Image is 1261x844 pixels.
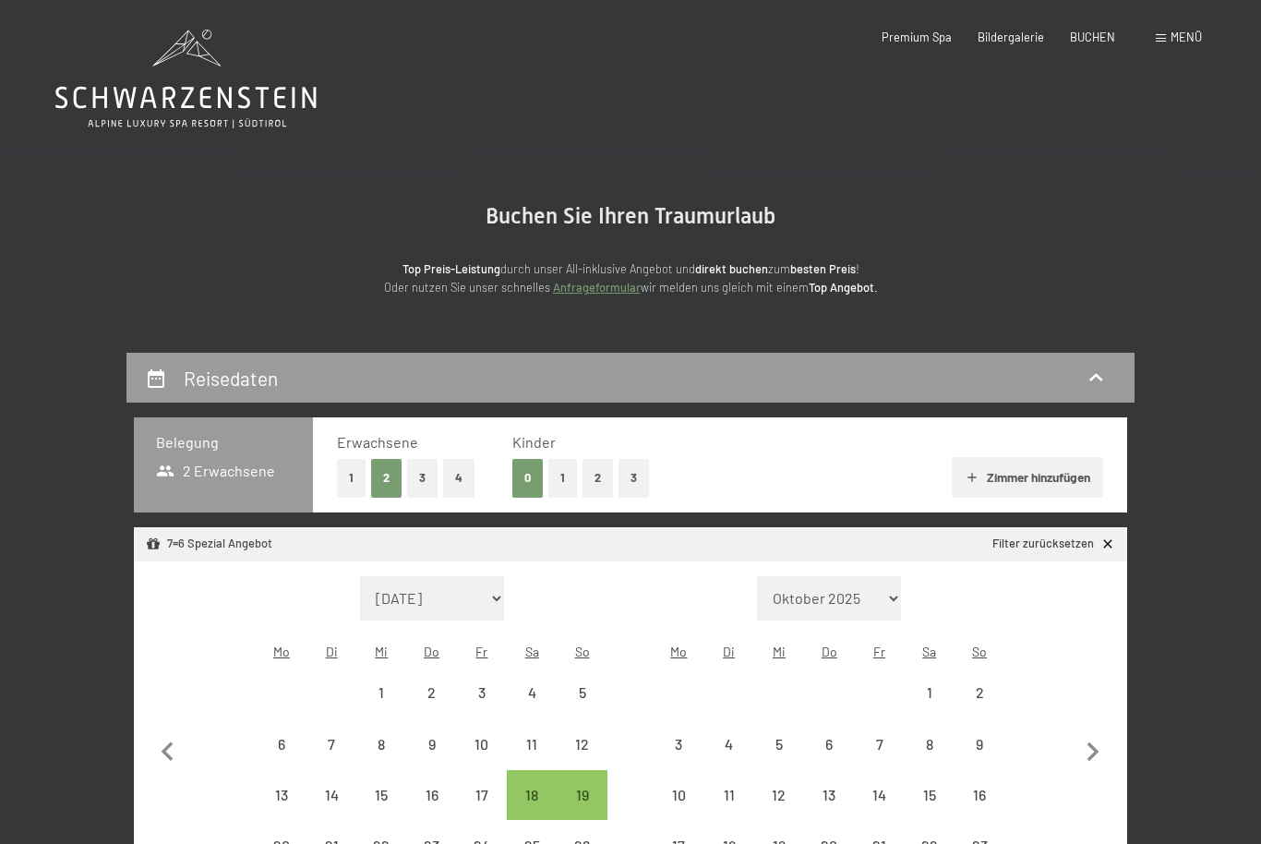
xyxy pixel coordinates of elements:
button: 4 [443,459,474,497]
strong: Top Preis-Leistung [402,261,500,276]
div: Thu Oct 16 2025 [407,770,457,820]
div: 11 [706,788,752,834]
div: Sat Oct 04 2025 [507,668,557,717]
div: 9 [409,737,455,783]
span: 2 Erwachsene [156,461,275,481]
div: 7 [308,737,354,783]
div: 4 [509,685,555,731]
button: 3 [618,459,649,497]
div: 13 [258,788,305,834]
div: Anreise nicht möglich [507,719,557,769]
span: Buchen Sie Ihren Traumurlaub [486,203,775,229]
span: Kinder [512,433,556,451]
div: Anreise nicht möglich [854,719,904,769]
abbr: Mittwoch [773,644,786,659]
div: 11 [509,737,555,783]
div: 2 [956,685,1003,731]
div: Anreise nicht möglich [306,770,356,820]
div: Sun Nov 02 2025 [955,668,1004,717]
div: Wed Oct 15 2025 [356,770,406,820]
div: Tue Oct 14 2025 [306,770,356,820]
abbr: Sonntag [972,644,987,659]
div: Anreise nicht möglich [704,770,754,820]
div: Mon Nov 10 2025 [654,770,703,820]
div: Anreise nicht möglich [407,770,457,820]
abbr: Samstag [525,644,539,659]
button: 3 [407,459,438,497]
div: Tue Nov 04 2025 [704,719,754,769]
abbr: Mittwoch [375,644,388,659]
div: Anreise nicht möglich [955,770,1004,820]
div: 16 [956,788,1003,834]
div: Anreise nicht möglich [955,668,1004,717]
a: Bildergalerie [978,30,1044,44]
div: Anreise nicht möglich [905,668,955,717]
div: 8 [907,737,953,783]
abbr: Sonntag [575,644,590,659]
div: Anreise nicht möglich [654,719,703,769]
div: Mon Oct 13 2025 [257,770,306,820]
div: Wed Nov 12 2025 [754,770,804,820]
button: 1 [548,459,577,497]
button: 1 [337,459,366,497]
div: Wed Oct 08 2025 [356,719,406,769]
svg: Angebot/Paket [146,537,162,552]
div: 6 [258,737,305,783]
div: Anreise nicht möglich [804,719,854,769]
div: Anreise nicht möglich [257,719,306,769]
div: Anreise nicht möglich [356,719,406,769]
a: BUCHEN [1070,30,1115,44]
strong: direkt buchen [695,261,768,276]
div: 5 [558,685,605,731]
div: Anreise nicht möglich [854,770,904,820]
abbr: Samstag [922,644,936,659]
div: Anreise nicht möglich [507,668,557,717]
div: Sun Nov 09 2025 [955,719,1004,769]
div: 12 [558,737,605,783]
div: Fri Nov 07 2025 [854,719,904,769]
h2: Reisedaten [184,367,278,390]
strong: Top Angebot. [809,280,878,295]
div: Sun Oct 05 2025 [557,668,606,717]
div: Anreise nicht möglich [905,719,955,769]
div: Sun Oct 12 2025 [557,719,606,769]
div: Anreise nicht möglich [356,668,406,717]
div: Sat Nov 15 2025 [905,770,955,820]
button: 2 [371,459,402,497]
div: Anreise nicht möglich [557,719,606,769]
button: Zimmer hinzufügen [952,457,1102,498]
div: Anreise nicht möglich [356,770,406,820]
div: Sat Oct 11 2025 [507,719,557,769]
div: 10 [655,788,702,834]
h3: Belegung [156,432,291,452]
div: Anreise nicht möglich [905,770,955,820]
abbr: Freitag [873,644,885,659]
div: Anreise nicht möglich [457,719,507,769]
div: 18 [509,788,555,834]
div: Mon Nov 03 2025 [654,719,703,769]
div: Fri Oct 03 2025 [457,668,507,717]
div: 1 [907,685,953,731]
div: Anreise nicht möglich [457,668,507,717]
div: Anreise nicht möglich [654,770,703,820]
a: Anfrageformular [553,280,641,295]
div: 2 [409,685,455,731]
div: Anreise nicht möglich [704,719,754,769]
abbr: Dienstag [326,644,338,659]
div: 3 [459,685,505,731]
div: Wed Oct 01 2025 [356,668,406,717]
div: 15 [358,788,404,834]
span: Erwachsene [337,433,418,451]
button: 2 [582,459,613,497]
abbr: Freitag [475,644,487,659]
div: Mon Oct 06 2025 [257,719,306,769]
div: Fri Nov 14 2025 [854,770,904,820]
div: Sat Oct 18 2025 [507,770,557,820]
div: Thu Oct 09 2025 [407,719,457,769]
div: Anreise nicht möglich [754,770,804,820]
div: Anreise nicht möglich [306,719,356,769]
div: 15 [907,788,953,834]
a: Premium Spa [882,30,952,44]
